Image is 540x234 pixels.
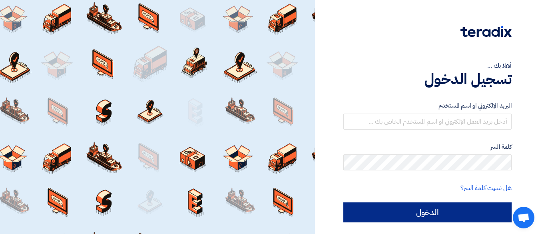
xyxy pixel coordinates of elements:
[343,61,512,70] div: أهلا بك ...
[513,207,534,228] a: دردشة مفتوحة
[460,183,512,193] a: هل نسيت كلمة السر؟
[343,202,512,222] input: الدخول
[343,142,512,152] label: كلمة السر
[343,70,512,88] h1: تسجيل الدخول
[460,26,512,37] img: Teradix logo
[343,114,512,130] input: أدخل بريد العمل الإلكتروني او اسم المستخدم الخاص بك ...
[343,101,512,110] label: البريد الإلكتروني او اسم المستخدم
